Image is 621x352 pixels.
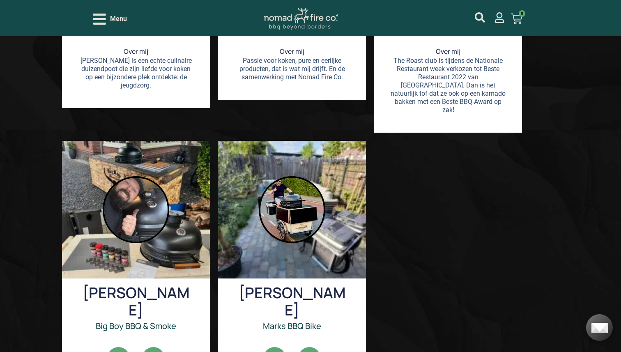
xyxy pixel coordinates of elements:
[78,47,193,55] h3: Over mij
[260,178,324,241] img: Marks BBQ Bike
[78,57,193,90] p: [PERSON_NAME] is een echte culinaire duizendpoot die zijn liefde voor koken op een bijzondere ple...
[110,14,127,24] span: Menu
[235,57,350,81] p: Passie voor koken, pure en eerlijke producten, dat is wat mij drijft. En de samenwerking met Noma...
[78,319,193,333] h3: Big Boy BBQ & Smoke
[391,47,506,55] h3: Over mij
[235,284,350,319] h2: [PERSON_NAME]
[475,12,485,23] a: mijn account
[391,57,506,114] p: The Roast club is tijdens de Nationale Restaurant week verkozen tot Beste Restaurant 2022 van [GE...
[104,178,168,241] img: lesley luier
[264,8,338,30] img: Nomad Logo
[494,12,505,23] a: mijn account
[93,12,127,26] div: Open/Close Menu
[62,141,210,278] img: Big Boy BBQ & Smoke
[235,47,350,55] h3: Over mij
[235,319,350,333] h3: Marks BBQ Bike
[78,284,193,319] h2: [PERSON_NAME]
[218,141,366,278] img: bbq bakfiets marksbbqbike
[519,10,525,17] span: 0
[501,8,532,30] a: 0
